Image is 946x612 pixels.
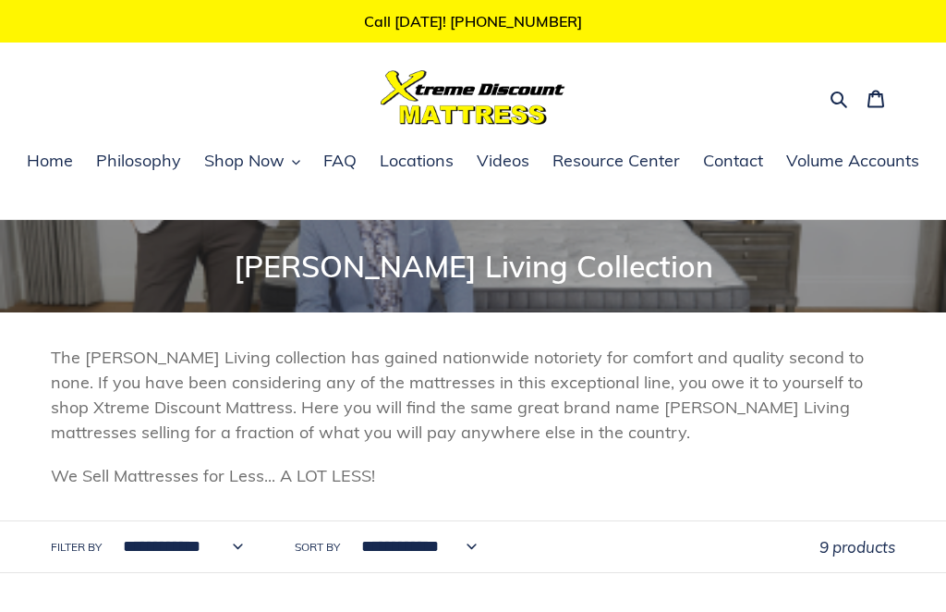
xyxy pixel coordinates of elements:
a: FAQ [314,148,366,176]
p: We Sell Mattresses for Less... A LOT LESS! [51,463,895,488]
span: Shop Now [204,150,285,172]
span: Contact [703,150,763,172]
span: Volume Accounts [786,150,919,172]
label: Filter by [51,539,102,556]
span: Videos [477,150,529,172]
p: The [PERSON_NAME] Living collection has gained nationwide notoriety for comfort and quality secon... [51,345,895,445]
a: Contact [694,148,772,176]
span: Home [27,150,73,172]
a: Locations [370,148,463,176]
button: Shop Now [195,148,309,176]
span: FAQ [323,150,357,172]
a: Volume Accounts [777,148,928,176]
a: Home [18,148,82,176]
a: Videos [467,148,539,176]
span: Resource Center [552,150,680,172]
span: Locations [380,150,454,172]
img: Xtreme Discount Mattress [381,70,565,125]
span: 9 products [819,537,895,557]
a: Philosophy [87,148,190,176]
span: [PERSON_NAME] Living Collection [234,248,713,285]
a: Resource Center [543,148,689,176]
span: Philosophy [96,150,181,172]
label: Sort by [295,539,340,556]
